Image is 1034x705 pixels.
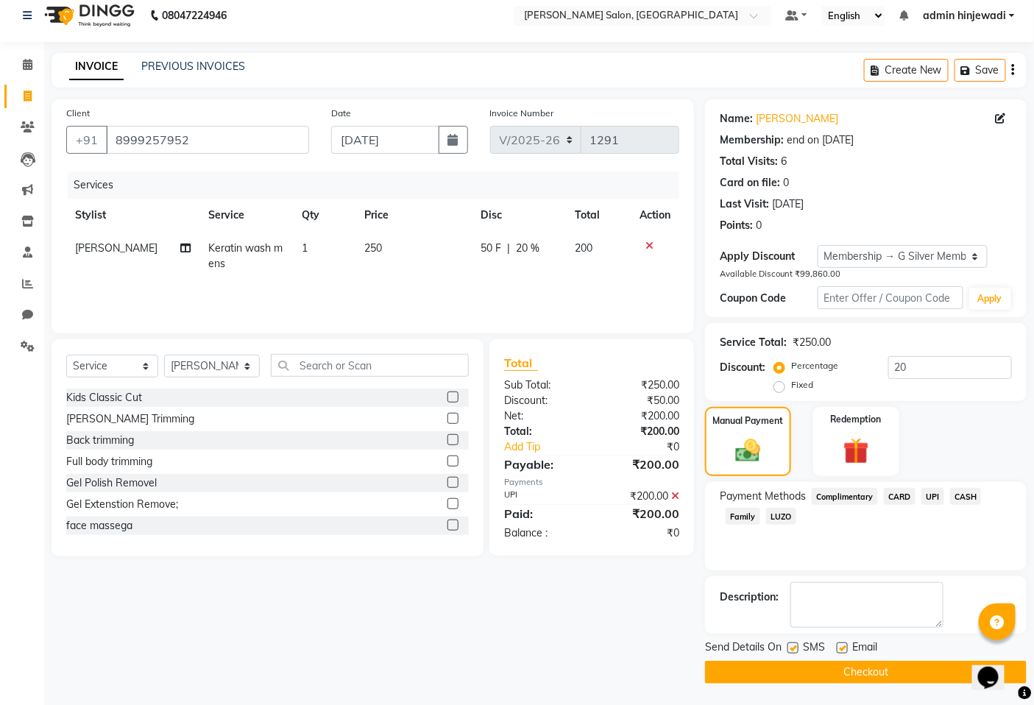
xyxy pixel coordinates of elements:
span: LUZO [766,508,796,525]
div: ₹200.00 [592,456,690,473]
label: Manual Payment [713,414,784,428]
div: Service Total: [720,335,787,350]
input: Enter Offer / Coupon Code [818,286,963,309]
div: face massega [66,518,132,534]
span: 250 [364,241,382,255]
div: Gel Polish Removel [66,475,157,491]
th: Qty [294,199,356,232]
div: 6 [781,154,787,169]
div: ₹200.00 [592,489,690,504]
span: 1 [302,241,308,255]
span: Email [852,640,877,658]
div: Balance : [493,525,592,541]
img: _cash.svg [728,436,768,465]
div: Available Discount ₹99,860.00 [720,268,1012,280]
input: Search or Scan [271,354,469,377]
span: admin hinjewadi [923,8,1006,24]
button: Create New [864,59,949,82]
div: Total: [493,424,592,439]
div: ₹250.00 [793,335,831,350]
a: PREVIOUS INVOICES [141,60,245,73]
span: Total [504,355,538,371]
span: UPI [921,488,944,505]
div: Sub Total: [493,378,592,393]
img: _gift.svg [835,435,877,467]
span: 50 F [481,241,501,256]
th: Action [631,199,679,232]
div: Paid: [493,505,592,522]
iframe: chat widget [972,646,1019,690]
span: CASH [950,488,982,505]
span: Family [726,508,760,525]
span: [PERSON_NAME] [75,241,157,255]
div: Coupon Code [720,291,817,306]
th: Disc [472,199,566,232]
a: Add Tip [493,439,608,455]
span: Complimentary [812,488,878,505]
label: Invoice Number [490,107,554,120]
div: 0 [756,218,762,233]
label: Fixed [791,378,813,392]
th: Stylist [66,199,199,232]
button: Save [955,59,1006,82]
a: [PERSON_NAME] [756,111,838,127]
div: Name: [720,111,753,127]
div: Total Visits: [720,154,778,169]
div: ₹0 [609,439,691,455]
label: Date [331,107,351,120]
span: Send Details On [705,640,782,658]
div: Last Visit: [720,196,769,212]
span: 200 [576,241,593,255]
div: Apply Discount [720,249,817,264]
div: Full body trimming [66,454,152,470]
div: Gel Extenstion Remove; [66,497,178,512]
span: Keratin wash mens [208,241,283,270]
div: ₹50.00 [592,393,690,408]
div: Kids Classic Cut [66,390,142,405]
span: Payment Methods [720,489,806,504]
span: | [507,241,510,256]
input: Search by Name/Mobile/Email/Code [106,126,309,154]
a: INVOICE [69,54,124,80]
span: 20 % [516,241,539,256]
label: Client [66,107,90,120]
div: Back trimming [66,433,134,448]
button: Apply [969,288,1011,310]
div: Discount: [493,393,592,408]
div: Membership: [720,132,784,148]
div: Points: [720,218,753,233]
div: ₹200.00 [592,505,690,522]
div: [DATE] [772,196,804,212]
label: Redemption [831,413,882,426]
div: [PERSON_NAME] Trimming [66,411,194,427]
span: SMS [803,640,825,658]
div: Card on file: [720,175,780,191]
div: ₹0 [592,525,690,541]
span: CARD [884,488,916,505]
th: Total [567,199,631,232]
div: ₹250.00 [592,378,690,393]
div: UPI [493,489,592,504]
div: Payments [504,476,679,489]
button: Checkout [705,661,1027,684]
div: Net: [493,408,592,424]
div: Services [68,171,690,199]
div: 0 [783,175,789,191]
div: Description: [720,589,779,605]
div: ₹200.00 [592,424,690,439]
div: Discount: [720,360,765,375]
div: Payable: [493,456,592,473]
th: Service [199,199,293,232]
label: Percentage [791,359,838,372]
div: end on [DATE] [787,132,854,148]
th: Price [355,199,472,232]
div: ₹200.00 [592,408,690,424]
button: +91 [66,126,107,154]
